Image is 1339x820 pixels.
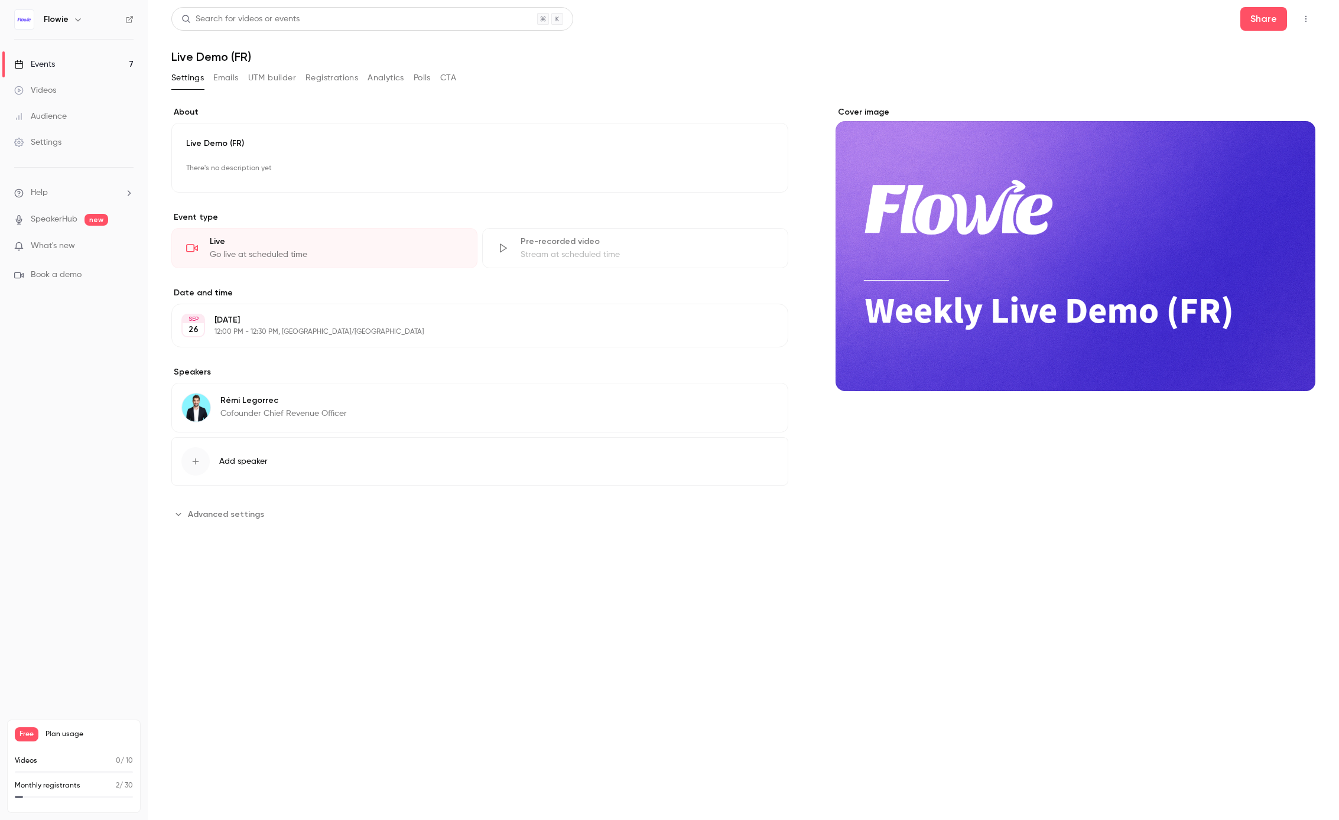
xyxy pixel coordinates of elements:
[1240,7,1287,31] button: Share
[171,505,271,523] button: Advanced settings
[182,393,210,422] img: Rémi Legorrec
[183,315,204,323] div: SEP
[248,69,296,87] button: UTM builder
[116,780,133,791] p: / 30
[214,327,726,337] p: 12:00 PM - 12:30 PM, [GEOGRAPHIC_DATA]/[GEOGRAPHIC_DATA]
[171,228,477,268] div: LiveGo live at scheduled time
[15,780,80,791] p: Monthly registrants
[171,69,204,87] button: Settings
[171,106,788,118] label: About
[31,187,48,199] span: Help
[220,408,347,419] p: Cofounder Chief Revenue Officer
[14,110,67,122] div: Audience
[171,437,788,486] button: Add speaker
[14,136,61,148] div: Settings
[188,324,199,336] p: 26
[14,187,134,199] li: help-dropdown-opener
[171,505,788,523] section: Advanced settings
[181,13,300,25] div: Search for videos or events
[414,69,431,87] button: Polls
[186,159,773,178] p: There's no description yet
[171,211,788,223] p: Event type
[116,756,133,766] p: / 10
[305,69,358,87] button: Registrations
[210,236,463,248] div: Live
[31,240,75,252] span: What's new
[521,249,773,261] div: Stream at scheduled time
[45,730,133,739] span: Plan usage
[836,106,1315,118] label: Cover image
[220,395,347,406] p: Rémi Legorrec
[171,287,788,299] label: Date and time
[15,727,38,741] span: Free
[171,366,788,378] label: Speakers
[14,58,55,70] div: Events
[116,782,119,789] span: 2
[210,249,463,261] div: Go live at scheduled time
[188,508,264,520] span: Advanced settings
[31,269,82,281] span: Book a demo
[14,84,56,96] div: Videos
[171,50,1315,64] h1: Live Demo (FR)
[368,69,404,87] button: Analytics
[15,756,37,766] p: Videos
[213,69,238,87] button: Emails
[214,314,726,326] p: [DATE]
[440,69,456,87] button: CTA
[521,236,773,248] div: Pre-recorded video
[482,228,788,268] div: Pre-recorded videoStream at scheduled time
[186,138,773,149] p: Live Demo (FR)
[836,106,1315,391] section: Cover image
[171,383,788,432] div: Rémi LegorrecRémi LegorrecCofounder Chief Revenue Officer
[219,455,268,467] span: Add speaker
[116,757,121,764] span: 0
[84,214,108,226] span: new
[15,10,34,29] img: Flowie
[44,14,69,25] h6: Flowie
[31,213,77,226] a: SpeakerHub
